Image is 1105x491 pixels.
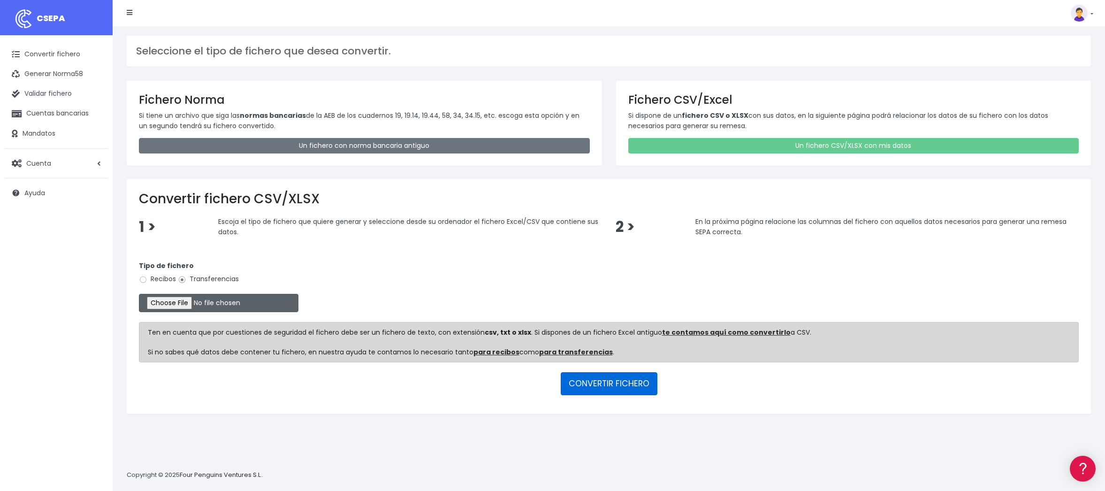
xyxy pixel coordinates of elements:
strong: csv, txt o xlsx [485,328,531,337]
div: Programadores [9,225,178,234]
span: CSEPA [37,12,65,24]
a: Cuentas bancarias [5,104,108,123]
img: profile [1071,5,1088,22]
span: Cuenta [26,158,51,168]
span: 2 > [616,217,635,237]
span: 1 > [139,217,156,237]
a: Videotutoriales [9,148,178,162]
a: Ayuda [5,183,108,203]
a: Mandatos [5,124,108,144]
a: Generar Norma58 [5,64,108,84]
span: Ayuda [24,188,45,198]
a: Un fichero con norma bancaria antiguo [139,138,590,153]
a: Perfiles de empresas [9,162,178,177]
a: te contamos aquí como convertirlo [662,328,791,337]
p: Si dispone de un con sus datos, en la siguiente página podrá relacionar los datos de su fichero c... [628,110,1079,131]
div: Información general [9,65,178,74]
h3: Fichero CSV/Excel [628,93,1079,107]
a: para recibos [473,347,519,357]
a: Convertir fichero [5,45,108,64]
a: POWERED BY ENCHANT [129,270,181,279]
h2: Convertir fichero CSV/XLSX [139,191,1079,207]
a: Problemas habituales [9,133,178,148]
a: API [9,240,178,254]
a: Cuenta [5,153,108,173]
strong: normas bancarias [240,111,306,120]
p: Si tiene un archivo que siga las de la AEB de los cuadernos 19, 19.14, 19.44, 58, 34, 34.15, etc.... [139,110,590,131]
button: Contáctanos [9,251,178,268]
span: En la próxima página relacione las columnas del fichero con aquellos datos necesarios para genera... [695,217,1067,237]
strong: fichero CSV o XLSX [682,111,748,120]
h3: Fichero Norma [139,93,590,107]
label: Transferencias [178,274,239,284]
a: Validar fichero [5,84,108,104]
a: Four Penguins Ventures S.L. [180,470,262,479]
a: Información general [9,80,178,94]
a: General [9,201,178,216]
h3: Seleccione el tipo de fichero que desea convertir. [136,45,1082,57]
a: para transferencias [539,347,613,357]
a: Un fichero CSV/XLSX con mis datos [628,138,1079,153]
label: Recibos [139,274,176,284]
button: CONVERTIR FICHERO [561,372,657,395]
div: Facturación [9,186,178,195]
div: Convertir ficheros [9,104,178,113]
img: logo [12,7,35,31]
div: Ten en cuenta que por cuestiones de seguridad el fichero debe ser un fichero de texto, con extens... [139,322,1079,362]
a: Formatos [9,119,178,133]
p: Copyright © 2025 . [127,470,263,480]
strong: Tipo de fichero [139,261,194,270]
span: Escoja el tipo de fichero que quiere generar y seleccione desde su ordenador el fichero Excel/CSV... [218,217,598,237]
